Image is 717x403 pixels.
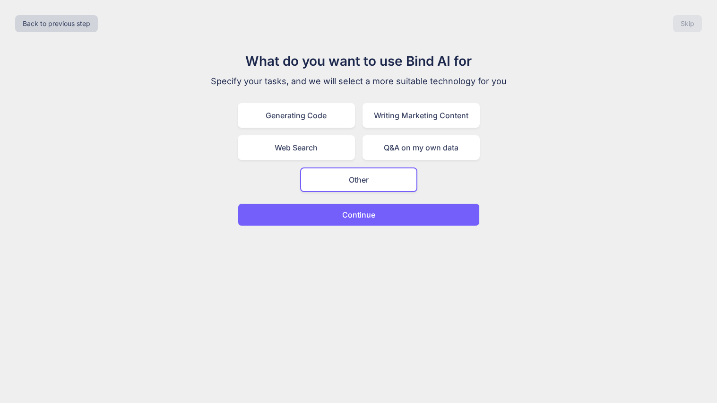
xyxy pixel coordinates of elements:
[342,209,375,220] p: Continue
[363,135,480,160] div: Q&A on my own data
[238,103,355,128] div: Generating Code
[363,103,480,128] div: Writing Marketing Content
[15,15,98,32] button: Back to previous step
[200,51,518,71] h1: What do you want to use Bind AI for
[238,203,480,226] button: Continue
[200,75,518,88] p: Specify your tasks, and we will select a more suitable technology for you
[300,167,417,192] div: Other
[673,15,702,32] button: Skip
[238,135,355,160] div: Web Search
